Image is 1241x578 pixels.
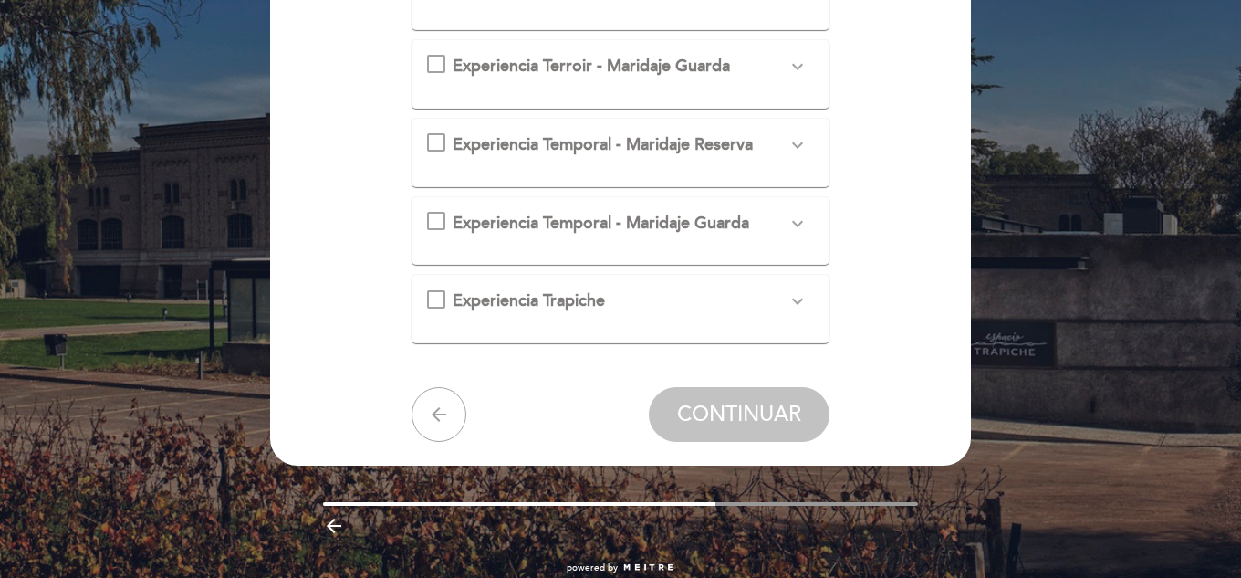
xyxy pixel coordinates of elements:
i: arrow_back [428,404,450,426]
button: expand_more [781,212,814,236]
button: expand_more [781,55,814,79]
i: expand_more [787,134,808,156]
md-checkbox: Experiencia Temporal - Maridaje Guarda expand_more Un recorrido por la historia de Mendoza desde ... [427,212,815,236]
md-checkbox: Experiencia Temporal - Maridaje Reserva expand_more Un recorrido por la historia de Mendoza desde... [427,133,815,157]
span: Experiencia Temporal - Maridaje Guarda [453,213,749,233]
i: expand_more [787,290,808,312]
md-checkbox: Experiencia Trapiche expand_more Un menu de 6 pasos elegidos por el Chef, y maridados con una sel... [427,289,815,313]
span: powered by [567,562,618,574]
span: CONTINUAR [677,402,801,427]
button: arrow_back [412,387,466,442]
img: MEITRE [622,563,674,573]
a: powered by [567,562,674,574]
i: arrow_backward [323,515,345,537]
span: Experiencia Temporal - Maridaje Reserva [453,134,753,154]
span: Experiencia Trapiche [453,290,605,310]
i: expand_more [787,56,808,78]
i: expand_more [787,213,808,235]
button: expand_more [781,133,814,157]
button: CONTINUAR [649,387,829,442]
span: Experiencia Terroir - Maridaje Guarda [453,56,730,76]
button: expand_more [781,289,814,313]
md-checkbox: Experiencia Terroir - Maridaje Guarda expand_more Un recorrido por nuestros diferentes terruños e... [427,55,815,79]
